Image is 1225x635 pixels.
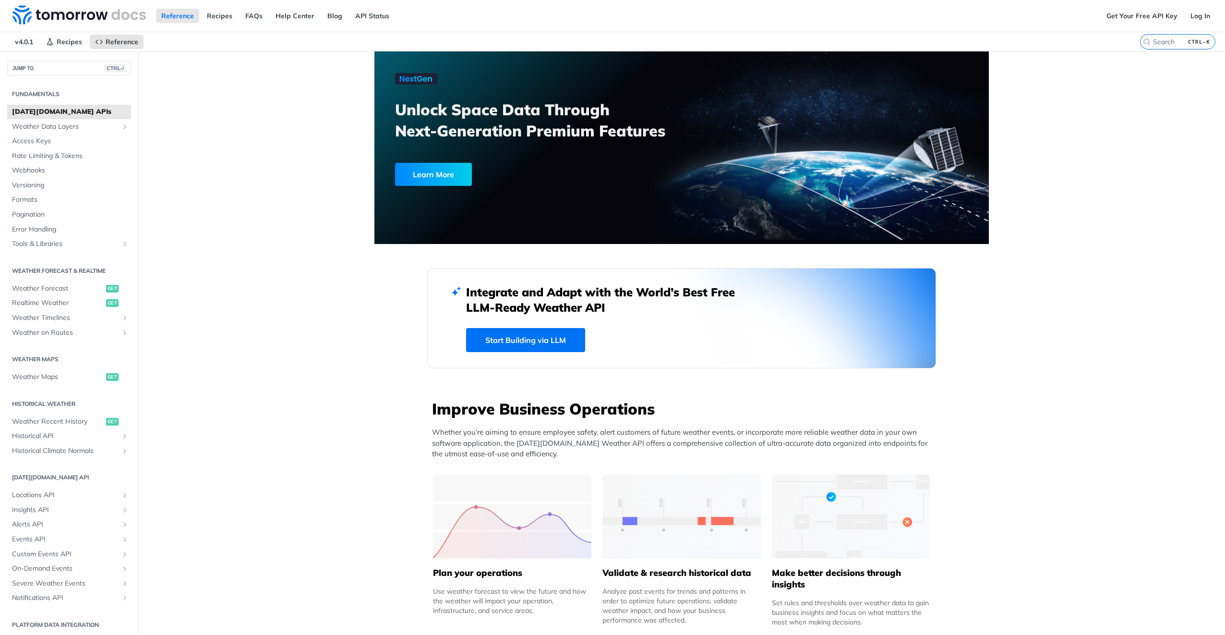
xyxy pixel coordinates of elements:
h3: Unlock Space Data Through Next-Generation Premium Features [395,99,692,141]
h2: Historical Weather [7,400,131,408]
a: Custom Events APIShow subpages for Custom Events API [7,547,131,562]
span: Locations API [12,490,119,500]
span: Formats [12,195,129,205]
a: Insights APIShow subpages for Insights API [7,503,131,517]
h3: Improve Business Operations [432,398,936,419]
a: Log In [1185,9,1215,23]
a: Historical Climate NormalsShow subpages for Historical Climate Normals [7,444,131,458]
h2: Integrate and Adapt with the World’s Best Free LLM-Ready Weather API [466,284,749,315]
a: Versioning [7,178,131,193]
span: Alerts API [12,520,119,529]
a: Help Center [270,9,320,23]
a: Weather Mapsget [7,370,131,384]
span: Weather Maps [12,372,104,382]
span: get [106,285,119,293]
span: Historical API [12,431,119,441]
button: Show subpages for Weather on Routes [121,329,129,337]
div: Use weather forecast to view the future and how the weather will impact your operation, infrastru... [433,586,591,615]
kbd: CTRL-K [1186,37,1213,47]
p: Whether you’re aiming to ensure employee safety, alert customers of future weather events, or inc... [432,427,936,460]
a: Access Keys [7,134,131,148]
span: Weather Recent History [12,417,104,427]
a: Weather TimelinesShow subpages for Weather Timelines [7,311,131,325]
h2: Platform DATA integration [7,621,131,629]
button: Show subpages for Historical Climate Normals [121,447,129,455]
span: Rate Limiting & Tokens [12,151,129,161]
h5: Make better decisions through insights [772,567,930,590]
button: Show subpages for Events API [121,536,129,543]
span: Historical Climate Normals [12,446,119,456]
a: Error Handling [7,222,131,237]
h5: Plan your operations [433,567,591,579]
span: get [106,418,119,426]
img: Tomorrow.io Weather API Docs [12,5,146,24]
img: NextGen [395,73,437,85]
button: Show subpages for Alerts API [121,521,129,528]
a: Tools & LibrariesShow subpages for Tools & Libraries [7,237,131,251]
span: Custom Events API [12,550,119,559]
a: Blog [322,9,348,23]
a: Start Building via LLM [466,328,585,352]
a: Historical APIShow subpages for Historical API [7,429,131,443]
button: Show subpages for Custom Events API [121,550,129,558]
span: On-Demand Events [12,564,119,574]
span: Events API [12,535,119,544]
svg: Search [1143,38,1151,46]
a: Recipes [202,9,238,23]
a: FAQs [240,9,268,23]
span: Error Handling [12,225,129,234]
div: Learn More [395,163,472,186]
a: [DATE][DOMAIN_NAME] APIs [7,105,131,119]
span: Notifications API [12,593,119,603]
button: Show subpages for Locations API [121,491,129,499]
span: Weather Data Layers [12,122,119,132]
a: Rate Limiting & Tokens [7,149,131,163]
a: Weather Recent Historyget [7,415,131,429]
a: Pagination [7,208,131,222]
button: Show subpages for Severe Weather Events [121,580,129,587]
button: JUMP TOCTRL-/ [7,61,131,75]
img: a22d113-group-496-32x.svg [772,475,930,559]
a: Severe Weather EventsShow subpages for Severe Weather Events [7,576,131,591]
button: Show subpages for Historical API [121,432,129,440]
button: Show subpages for Tools & Libraries [121,240,129,248]
h2: Fundamentals [7,90,131,98]
a: Events APIShow subpages for Events API [7,532,131,547]
img: 13d7ca0-group-496-2.svg [602,475,761,559]
a: Locations APIShow subpages for Locations API [7,488,131,502]
h2: [DATE][DOMAIN_NAME] API [7,473,131,482]
a: Realtime Weatherget [7,296,131,310]
a: Reference [156,9,199,23]
span: Weather Timelines [12,313,119,323]
div: Set rules and thresholds over weather data to gain business insights and focus on what matters th... [772,598,930,627]
a: Webhooks [7,163,131,178]
div: Analyze past events for trends and patterns in order to optimize future operations, validate weat... [602,586,761,625]
span: Weather Forecast [12,284,104,293]
a: Learn More [395,163,633,186]
span: CTRL-/ [105,64,126,72]
span: Reference [106,37,138,46]
a: Notifications APIShow subpages for Notifications API [7,591,131,605]
span: Pagination [12,210,129,220]
span: Realtime Weather [12,298,104,308]
span: Weather on Routes [12,328,119,338]
a: Weather on RoutesShow subpages for Weather on Routes [7,326,131,340]
a: Recipes [41,35,87,49]
h2: Weather Maps [7,355,131,364]
a: API Status [350,9,395,23]
button: Show subpages for Insights API [121,506,129,514]
a: Reference [90,35,144,49]
span: Access Keys [12,136,129,146]
button: Show subpages for Weather Data Layers [121,123,129,131]
a: Get Your Free API Key [1101,9,1183,23]
a: Weather Forecastget [7,281,131,296]
h2: Weather Forecast & realtime [7,267,131,275]
a: Formats [7,193,131,207]
a: Alerts APIShow subpages for Alerts API [7,517,131,532]
span: Recipes [57,37,82,46]
span: Webhooks [12,166,129,175]
span: Versioning [12,181,129,190]
a: Weather Data LayersShow subpages for Weather Data Layers [7,120,131,134]
span: Insights API [12,505,119,515]
span: get [106,373,119,381]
